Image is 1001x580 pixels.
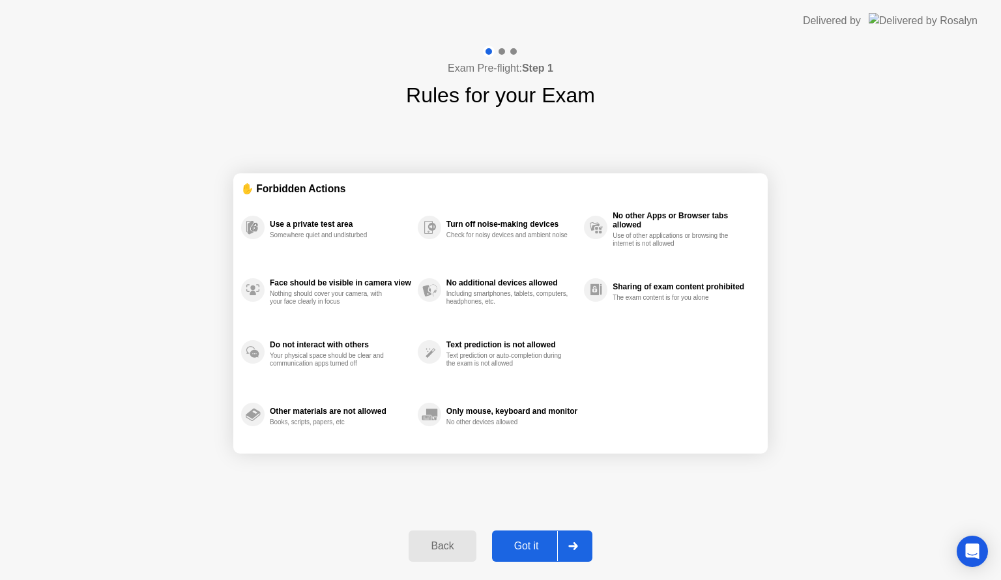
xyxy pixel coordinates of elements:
[613,232,736,248] div: Use of other applications or browsing the internet is not allowed
[448,61,553,76] h4: Exam Pre-flight:
[270,352,393,368] div: Your physical space should be clear and communication apps turned off
[446,340,577,349] div: Text prediction is not allowed
[446,220,577,229] div: Turn off noise-making devices
[241,181,760,196] div: ✋ Forbidden Actions
[522,63,553,74] b: Step 1
[446,290,570,306] div: Including smartphones, tablets, computers, headphones, etc.
[446,418,570,426] div: No other devices allowed
[446,278,577,287] div: No additional devices allowed
[803,13,861,29] div: Delivered by
[270,407,411,416] div: Other materials are not allowed
[957,536,988,567] div: Open Intercom Messenger
[613,294,736,302] div: The exam content is for you alone
[492,530,592,562] button: Got it
[270,278,411,287] div: Face should be visible in camera view
[270,220,411,229] div: Use a private test area
[270,290,393,306] div: Nothing should cover your camera, with your face clearly in focus
[406,80,595,111] h1: Rules for your Exam
[446,352,570,368] div: Text prediction or auto-completion during the exam is not allowed
[446,231,570,239] div: Check for noisy devices and ambient noise
[613,211,753,229] div: No other Apps or Browser tabs allowed
[409,530,476,562] button: Back
[270,231,393,239] div: Somewhere quiet and undisturbed
[413,540,472,552] div: Back
[496,540,557,552] div: Got it
[270,340,411,349] div: Do not interact with others
[869,13,978,28] img: Delivered by Rosalyn
[613,282,753,291] div: Sharing of exam content prohibited
[446,407,577,416] div: Only mouse, keyboard and monitor
[270,418,393,426] div: Books, scripts, papers, etc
